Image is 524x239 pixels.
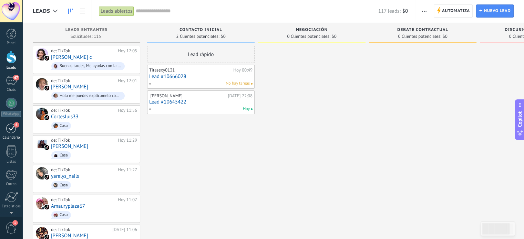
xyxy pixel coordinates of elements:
[51,173,79,179] a: yarelys_nails
[51,227,110,232] div: de: TikTok
[44,56,49,61] img: tiktok_kommo.svg
[176,34,219,39] span: 2 Clientes potenciales:
[36,108,48,120] div: Cortesluis33
[60,64,122,68] div: Buenas tardes, Me ayudas con la información
[51,143,88,149] a: [PERSON_NAME]
[44,145,49,150] img: tiktok_kommo.svg
[60,183,68,188] div: Casa
[51,84,88,90] a: [PERSON_NAME]
[434,4,473,18] a: Automatiza
[51,203,85,209] a: Amauryplaza67
[60,153,68,158] div: Casa
[151,28,251,33] div: Contacto inicial
[51,48,115,54] div: de: TikTok
[287,34,330,39] span: 0 Clientes potenciales:
[1,182,21,186] div: Correo
[60,213,68,217] div: Casa
[484,5,511,17] span: Nuevo lead
[51,108,115,113] div: de: TikTok
[1,88,21,92] div: Chats
[36,138,48,150] div: Daniel Yelamo
[51,54,92,60] a: [PERSON_NAME] c
[51,233,88,239] a: [PERSON_NAME]
[296,28,328,32] span: Negociación
[65,4,76,18] a: Leads
[14,122,19,128] span: 6
[71,34,101,39] span: Solicitudes: 115
[76,4,88,18] a: Lista
[36,48,48,61] div: Deisy c
[476,4,514,18] a: Nuevo lead
[261,28,362,33] div: Negociación
[149,93,226,99] div: ️ [PERSON_NAME]
[1,204,21,209] div: Estadísticas
[228,93,253,99] div: [DATE] 22:08
[36,197,48,209] div: Amauryplaza67
[36,78,48,90] div: Norma Canales
[378,8,401,14] span: 117 leads:
[149,99,253,105] a: Lead #10645422
[36,28,137,33] div: Leads Entrantes
[118,78,137,84] div: Hoy 12:01
[332,34,337,39] span: $0
[44,175,49,180] img: tiktok_kommo.svg
[60,123,68,128] div: Casa
[243,106,250,112] span: Hoy
[1,160,21,164] div: Listas
[51,167,115,173] div: de: TikTok
[402,8,408,14] span: $0
[226,80,250,87] span: No hay tareas
[118,138,137,143] div: Hoy 11:29
[44,205,49,209] img: tiktok_kommo.svg
[372,28,473,33] div: Debate contractual
[221,34,226,39] span: $0
[1,135,21,140] div: Calendario
[251,83,253,85] span: No hay nada asignado
[147,46,255,63] div: Lead rápido
[51,114,79,120] a: Cortesluis33
[99,6,134,16] div: Leads abiertos
[118,48,137,54] div: Hoy 12:05
[118,108,137,113] div: Hoy 11:56
[12,220,18,226] span: 1
[13,75,19,80] span: 67
[443,34,448,39] span: $0
[44,115,49,120] img: tiktok_kommo.svg
[1,66,21,70] div: Leads
[112,227,137,232] div: [DATE] 11:06
[398,34,441,39] span: 0 Clientes potenciales:
[442,5,470,17] span: Automatiza
[251,108,253,110] span: Hay tarea para ahora
[51,197,115,203] div: de: TikTok
[233,67,253,73] div: Hoy 00:49
[516,111,523,127] span: Copilot
[118,167,137,173] div: Hoy 11:27
[419,4,429,18] button: Más
[397,28,448,32] span: Debate contractual
[65,28,108,32] span: Leads Entrantes
[1,41,21,45] div: Panel
[44,86,49,90] img: tiktok_kommo.svg
[51,138,115,143] div: de: TikTok
[51,78,115,84] div: de: TikTok
[60,94,122,98] div: Hola me puedes explícamelo como [MEDICAL_DATA] casa con un dollar
[33,8,50,14] span: Leads
[118,197,137,203] div: Hoy 11:07
[36,167,48,180] div: yarelys_nails
[149,74,253,79] a: Lead #10666028
[149,67,232,73] div: Titasexy0131
[1,111,21,117] div: WhatsApp
[179,28,222,32] span: Contacto inicial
